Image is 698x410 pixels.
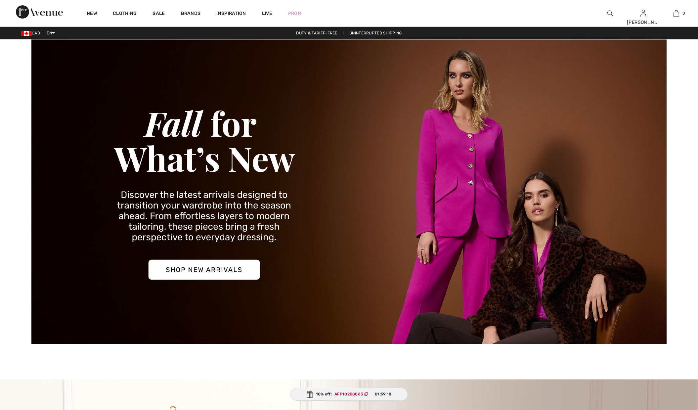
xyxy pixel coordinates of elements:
[627,19,659,26] div: [PERSON_NAME]
[607,9,613,17] img: search the website
[682,10,685,16] span: 0
[113,11,137,18] a: Clothing
[47,31,55,35] span: EN
[290,388,408,401] div: 10% off:
[262,10,272,17] a: Live
[21,31,43,35] span: CAD
[674,9,679,17] img: My Bag
[375,391,391,397] span: 01:59:18
[16,5,63,19] img: 1ère Avenue
[153,11,165,18] a: Sale
[21,31,32,36] img: Canadian Dollar
[181,11,201,18] a: Brands
[288,10,301,17] a: Prom
[334,392,363,396] ins: AFP102B8063
[87,11,97,18] a: New
[640,9,646,17] img: My Info
[307,391,313,398] img: Gift.svg
[640,10,646,16] a: Sign In
[31,39,667,344] img: Joseph Ribkoff New Arrivals
[216,11,246,18] span: Inspiration
[660,9,692,17] a: 0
